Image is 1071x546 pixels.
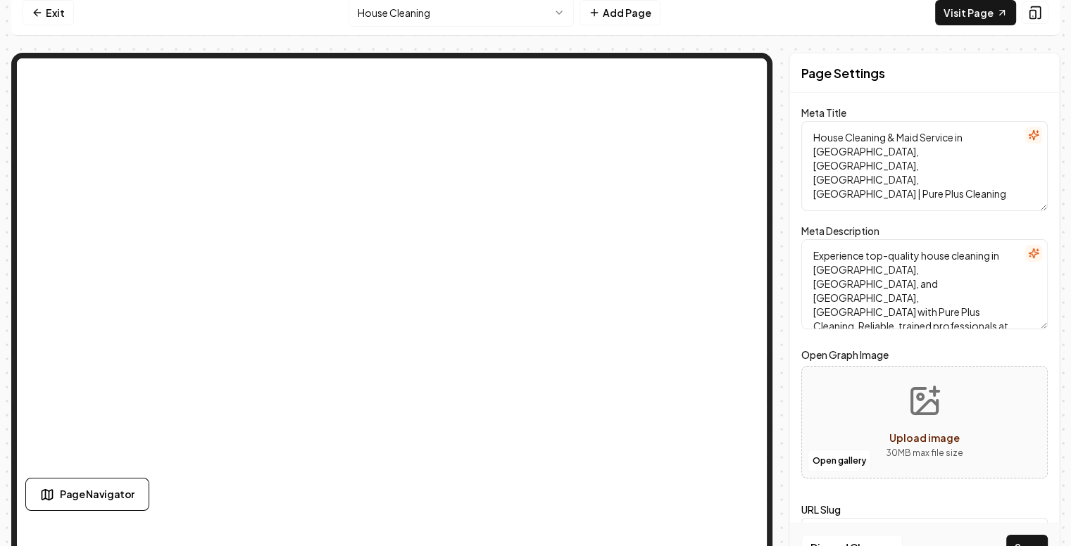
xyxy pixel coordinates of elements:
label: Open Graph Image [801,346,1048,363]
span: Page Navigator [60,487,134,502]
label: URL Slug [801,503,841,516]
button: Open gallery [808,450,871,472]
button: Page Navigator [25,478,149,511]
button: Upload image [875,373,975,471]
p: 30 MB max file size [886,446,963,460]
label: Meta Description [801,224,879,237]
label: Meta Title [801,106,846,119]
h2: Page Settings [801,63,885,83]
span: Upload image [889,431,960,444]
